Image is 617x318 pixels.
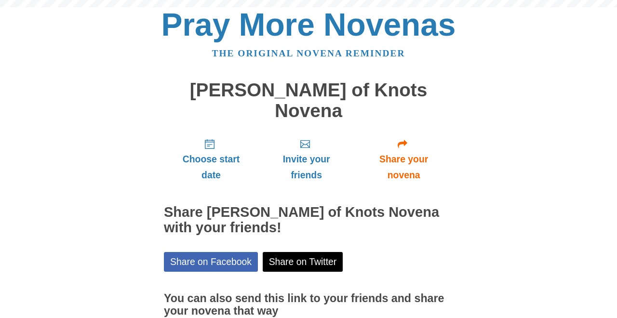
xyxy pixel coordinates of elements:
a: The original novena reminder [212,48,405,58]
span: Invite your friends [268,151,345,183]
a: Invite your friends [258,131,354,188]
h2: Share [PERSON_NAME] of Knots Novena with your friends! [164,205,453,236]
span: Choose start date [174,151,249,183]
h3: You can also send this link to your friends and share your novena that way [164,292,453,317]
a: Pray More Novenas [161,7,456,42]
a: Share your novena [354,131,453,188]
span: Share your novena [364,151,443,183]
a: Share on Twitter [263,252,343,272]
h1: [PERSON_NAME] of Knots Novena [164,80,453,121]
a: Share on Facebook [164,252,258,272]
a: Choose start date [164,131,258,188]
